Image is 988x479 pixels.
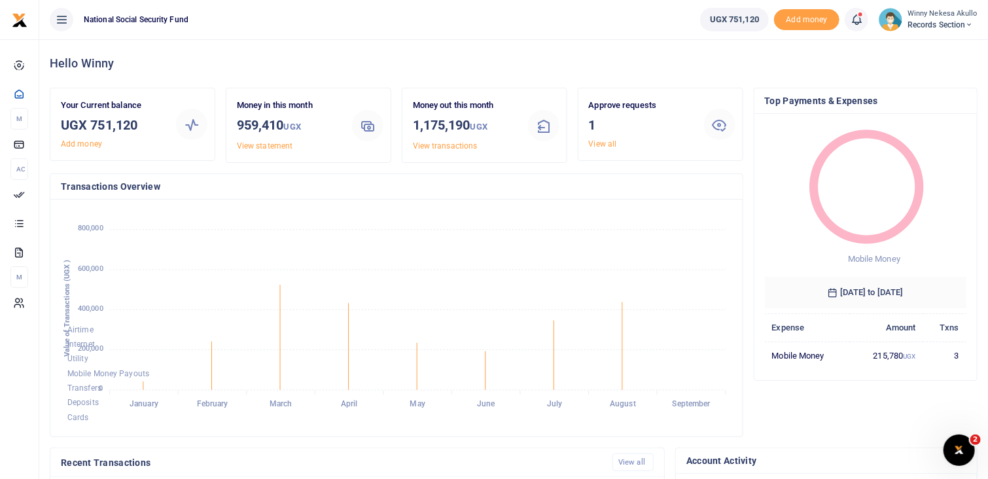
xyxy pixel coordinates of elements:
[413,115,518,137] h3: 1,175,190
[686,453,966,468] h4: Account Activity
[197,399,228,408] tspan: February
[413,99,518,113] p: Money out this month
[67,369,149,378] span: Mobile Money Payouts
[700,8,769,31] a: UGX 751,120
[774,9,839,31] li: Toup your wallet
[284,122,301,132] small: UGX
[765,94,967,108] h4: Top Payments & Expenses
[774,9,839,31] span: Add money
[341,399,358,408] tspan: April
[589,99,694,113] p: Approve requests
[477,399,495,408] tspan: June
[850,342,923,369] td: 215,780
[10,158,28,180] li: Ac
[78,304,103,313] tspan: 400,000
[970,435,981,445] span: 2
[63,260,71,357] text: Value of Transactions (UGX )
[673,399,711,408] tspan: September
[847,254,900,264] span: Mobile Money
[10,266,28,288] li: M
[237,115,342,137] h3: 959,410
[67,413,89,422] span: Cards
[79,14,194,26] span: National Social Security Fund
[765,277,967,308] h6: [DATE] to [DATE]
[774,14,839,24] a: Add money
[67,383,101,393] span: Transfers
[78,224,103,233] tspan: 800,000
[879,8,902,31] img: profile-user
[50,56,978,71] h4: Hello Winny
[923,342,966,369] td: 3
[61,139,102,149] a: Add money
[923,313,966,342] th: Txns
[589,115,694,135] h3: 1
[67,340,95,349] span: Internet
[944,435,975,466] iframe: Intercom live chat
[903,353,915,360] small: UGX
[67,325,94,334] span: Airtime
[589,139,617,149] a: View all
[908,9,978,20] small: Winny Nekesa Akullo
[765,313,851,342] th: Expense
[765,342,851,369] td: Mobile Money
[130,399,158,408] tspan: January
[78,264,103,273] tspan: 600,000
[695,8,774,31] li: Wallet ballance
[710,13,759,26] span: UGX 751,120
[61,99,166,113] p: Your Current balance
[850,313,923,342] th: Amount
[61,179,732,194] h4: Transactions Overview
[908,19,978,31] span: Records Section
[470,122,487,132] small: UGX
[61,455,602,470] h4: Recent Transactions
[67,355,88,364] span: Utility
[61,115,166,135] h3: UGX 751,120
[78,344,103,353] tspan: 200,000
[67,399,99,408] span: Deposits
[12,14,27,24] a: logo-small logo-large logo-large
[547,399,562,408] tspan: July
[413,141,478,151] a: View transactions
[879,8,978,31] a: profile-user Winny Nekesa Akullo Records Section
[410,399,425,408] tspan: May
[610,399,636,408] tspan: August
[237,99,342,113] p: Money in this month
[237,141,292,151] a: View statement
[99,385,103,393] tspan: 0
[270,399,292,408] tspan: March
[12,12,27,28] img: logo-small
[10,108,28,130] li: M
[612,453,654,471] a: View all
